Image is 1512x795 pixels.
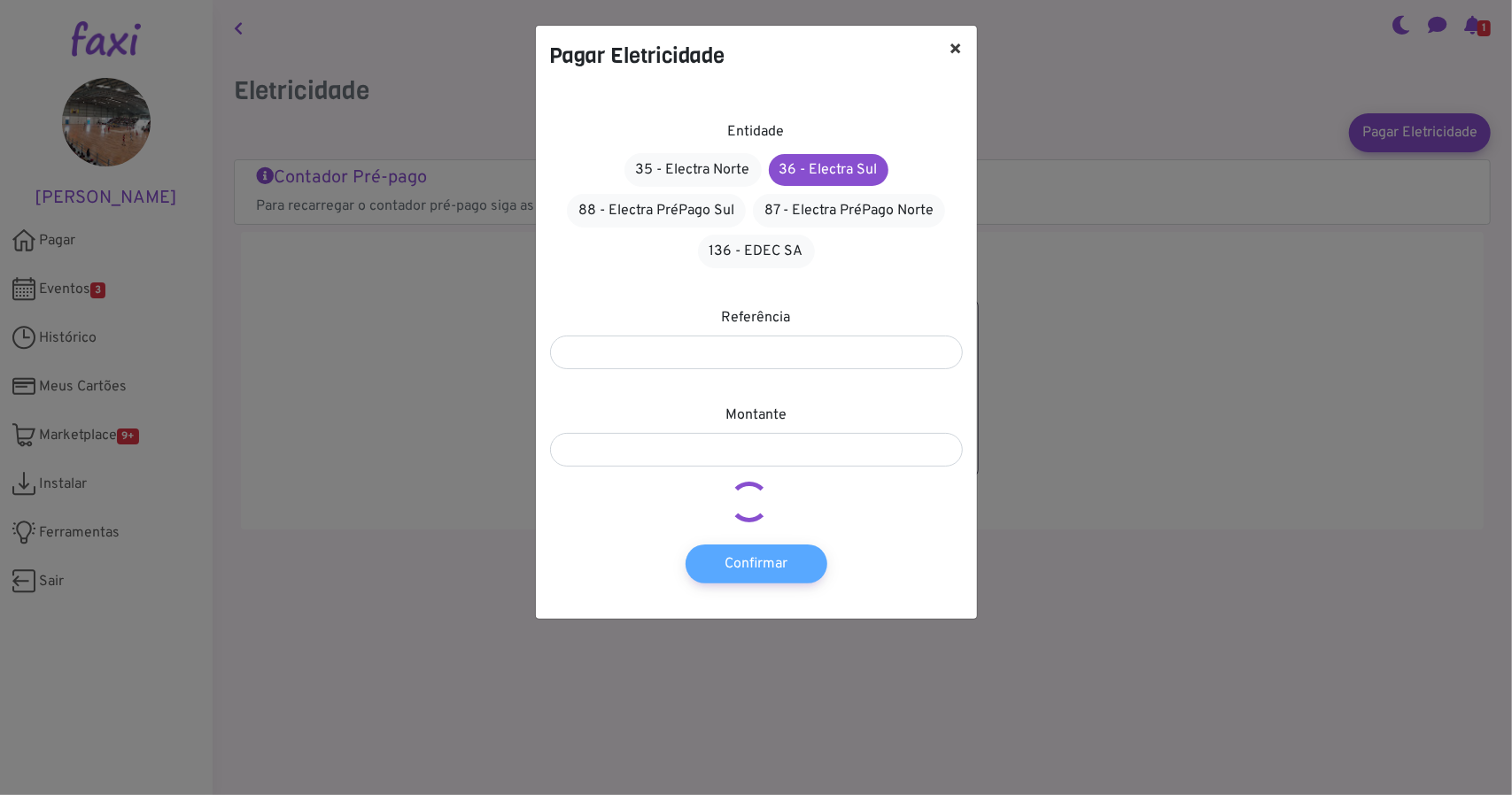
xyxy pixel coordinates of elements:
label: Referência [722,307,791,328]
a: 136 - EDEC SA [698,235,815,268]
a: 88 - Electra PréPago Sul [567,194,746,228]
a: 35 - Electra Norte [624,153,762,187]
label: Entidade [728,121,785,143]
a: 87 - Electra PréPago Norte [753,194,945,228]
button: × [935,26,977,75]
label: Montante [725,405,787,426]
h4: Pagar Eletricidade [550,40,725,72]
button: Confirmar [686,544,827,583]
a: 36 - Electra Sul [769,154,888,186]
